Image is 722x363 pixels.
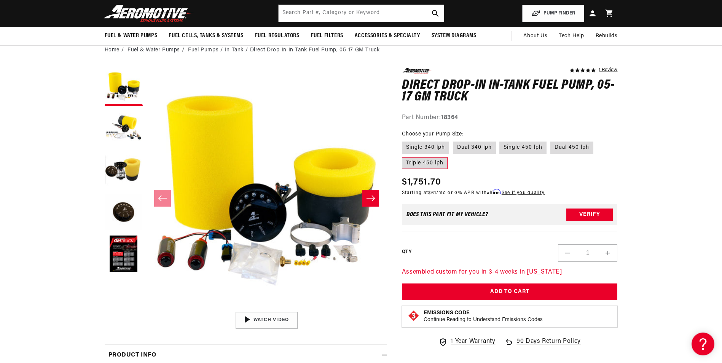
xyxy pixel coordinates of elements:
span: Rebuilds [596,32,618,40]
strong: Emissions Code [424,310,470,316]
div: Part Number: [402,113,618,123]
label: Triple 450 lph [402,157,448,169]
input: Search by Part Number, Category or Keyword [279,5,444,22]
a: See if you qualify - Learn more about Affirm Financing (opens in modal) [502,191,545,195]
button: Load image 3 in gallery view [105,151,143,189]
legend: Choose your Pump Size: [402,130,464,138]
summary: Fuel Cells, Tanks & Systems [163,27,249,45]
nav: breadcrumbs [105,46,618,54]
summary: Accessories & Specialty [349,27,426,45]
span: $1,751.70 [402,175,441,189]
span: Tech Help [559,32,584,40]
h2: Product Info [108,350,156,360]
li: Direct Drop-In In-Tank Fuel Pump, 05-17 GM Truck [250,46,380,54]
a: 1 Year Warranty [438,337,495,347]
a: 90 Days Return Policy [504,337,581,354]
span: 90 Days Return Policy [516,337,581,354]
summary: Tech Help [553,27,590,45]
div: Does This part fit My vehicle? [406,212,488,218]
a: 1 reviews [599,68,617,73]
button: Load image 4 in gallery view [105,193,143,231]
button: Slide left [154,190,171,207]
label: Dual 340 lph [453,142,496,154]
p: Starting at /mo or 0% APR with . [402,189,545,196]
h1: Direct Drop-In In-Tank Fuel Pump, 05-17 GM Truck [402,80,618,103]
a: About Us [518,27,553,45]
button: Emissions CodeContinue Reading to Understand Emissions Codes [424,310,543,323]
span: Fuel Regulators [255,32,300,40]
label: Single 340 lph [402,142,449,154]
span: Fuel & Water Pumps [105,32,158,40]
span: 1 Year Warranty [451,337,495,347]
span: System Diagrams [432,32,477,40]
label: Single 450 lph [499,142,547,154]
p: Assembled custom for you in 3-4 weeks in [US_STATE] [402,267,618,277]
p: Continue Reading to Understand Emissions Codes [424,317,543,323]
img: Emissions code [408,310,420,322]
label: QTY [402,249,411,255]
media-gallery: Gallery Viewer [105,68,387,328]
strong: 18364 [441,115,458,121]
span: Affirm [487,189,500,194]
label: Dual 450 lph [550,142,593,154]
span: Accessories & Specialty [355,32,420,40]
a: Fuel & Water Pumps [128,46,180,54]
button: Add to Cart [402,283,618,301]
span: Fuel Filters [311,32,343,40]
span: About Us [523,33,547,39]
span: Fuel Cells, Tanks & Systems [169,32,243,40]
button: PUMP FINDER [522,5,584,22]
summary: Fuel & Water Pumps [99,27,163,45]
button: Load image 1 in gallery view [105,68,143,106]
img: Aeromotive [102,5,197,22]
span: $61 [428,191,436,195]
button: Verify [566,209,613,221]
a: Fuel Pumps [188,46,218,54]
button: Load image 2 in gallery view [105,110,143,148]
button: Slide right [362,190,379,207]
button: search button [427,5,444,22]
summary: Rebuilds [590,27,623,45]
summary: System Diagrams [426,27,482,45]
li: In-Tank [225,46,250,54]
summary: Fuel Filters [305,27,349,45]
button: Load image 5 in gallery view [105,235,143,273]
summary: Fuel Regulators [249,27,305,45]
a: Home [105,46,120,54]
